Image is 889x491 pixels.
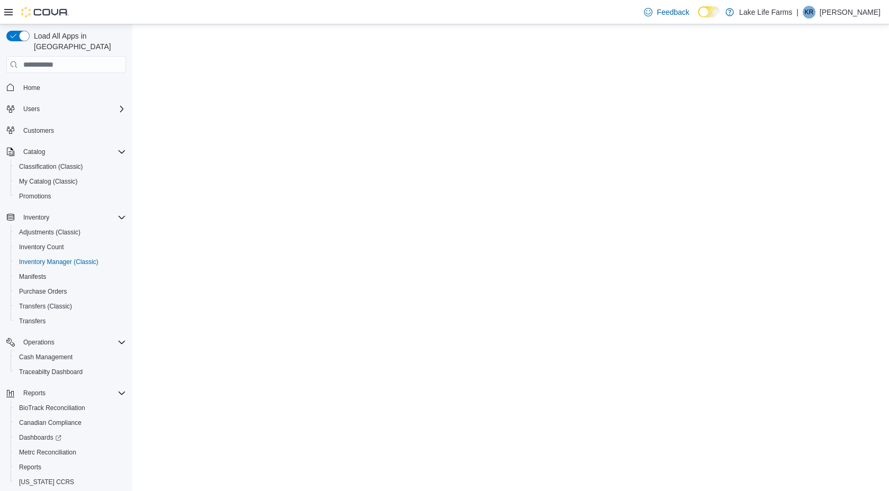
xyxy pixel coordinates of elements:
[15,366,126,378] span: Traceabilty Dashboard
[19,336,59,349] button: Operations
[15,315,126,328] span: Transfers
[19,448,76,457] span: Metrc Reconciliation
[19,162,83,171] span: Classification (Classic)
[11,365,130,379] button: Traceabilty Dashboard
[11,189,130,204] button: Promotions
[19,478,74,486] span: [US_STATE] CCRS
[15,416,126,429] span: Canadian Compliance
[11,284,130,299] button: Purchase Orders
[2,210,130,225] button: Inventory
[23,148,45,156] span: Catalog
[820,6,881,19] p: [PERSON_NAME]
[2,123,130,138] button: Customers
[19,353,72,361] span: Cash Management
[23,84,40,92] span: Home
[11,269,130,284] button: Manifests
[15,416,86,429] a: Canadian Compliance
[15,270,126,283] span: Manifests
[23,213,49,222] span: Inventory
[19,146,49,158] button: Catalog
[19,124,126,137] span: Customers
[23,105,40,113] span: Users
[15,285,126,298] span: Purchase Orders
[11,401,130,415] button: BioTrack Reconciliation
[796,6,799,19] p: |
[11,415,130,430] button: Canadian Compliance
[2,144,130,159] button: Catalog
[11,445,130,460] button: Metrc Reconciliation
[2,335,130,350] button: Operations
[657,7,689,17] span: Feedback
[2,386,130,401] button: Reports
[11,174,130,189] button: My Catalog (Classic)
[19,387,50,399] button: Reports
[19,463,41,471] span: Reports
[19,211,126,224] span: Inventory
[15,256,126,268] span: Inventory Manager (Classic)
[19,272,46,281] span: Manifests
[15,226,126,239] span: Adjustments (Classic)
[11,254,130,269] button: Inventory Manager (Classic)
[11,314,130,329] button: Transfers
[19,287,67,296] span: Purchase Orders
[15,476,126,488] span: Washington CCRS
[15,175,126,188] span: My Catalog (Classic)
[11,240,130,254] button: Inventory Count
[19,103,44,115] button: Users
[15,256,103,268] a: Inventory Manager (Classic)
[11,159,130,174] button: Classification (Classic)
[15,461,46,474] a: Reports
[2,102,130,116] button: Users
[15,190,126,203] span: Promotions
[15,160,126,173] span: Classification (Classic)
[19,302,72,311] span: Transfers (Classic)
[19,146,126,158] span: Catalog
[19,317,46,325] span: Transfers
[15,190,56,203] a: Promotions
[11,225,130,240] button: Adjustments (Classic)
[15,300,126,313] span: Transfers (Classic)
[19,258,98,266] span: Inventory Manager (Classic)
[803,6,815,19] div: Kate Rossow
[15,431,126,444] span: Dashboards
[15,270,50,283] a: Manifests
[19,80,126,94] span: Home
[15,351,77,363] a: Cash Management
[15,241,68,253] a: Inventory Count
[19,419,81,427] span: Canadian Compliance
[19,81,44,94] a: Home
[2,79,130,95] button: Home
[19,124,58,137] a: Customers
[11,460,130,475] button: Reports
[19,404,85,412] span: BioTrack Reconciliation
[15,431,66,444] a: Dashboards
[640,2,693,23] a: Feedback
[15,461,126,474] span: Reports
[15,402,126,414] span: BioTrack Reconciliation
[19,211,53,224] button: Inventory
[739,6,792,19] p: Lake Life Farms
[698,6,720,17] input: Dark Mode
[15,285,71,298] a: Purchase Orders
[15,241,126,253] span: Inventory Count
[19,243,64,251] span: Inventory Count
[15,351,126,363] span: Cash Management
[805,6,814,19] span: KR
[15,446,80,459] a: Metrc Reconciliation
[19,177,78,186] span: My Catalog (Classic)
[15,226,85,239] a: Adjustments (Classic)
[11,299,130,314] button: Transfers (Classic)
[11,475,130,489] button: [US_STATE] CCRS
[23,389,46,397] span: Reports
[15,476,78,488] a: [US_STATE] CCRS
[19,336,126,349] span: Operations
[19,103,126,115] span: Users
[30,31,126,52] span: Load All Apps in [GEOGRAPHIC_DATA]
[15,402,89,414] a: BioTrack Reconciliation
[21,7,69,17] img: Cova
[23,126,54,135] span: Customers
[11,430,130,445] a: Dashboards
[15,315,50,328] a: Transfers
[19,192,51,201] span: Promotions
